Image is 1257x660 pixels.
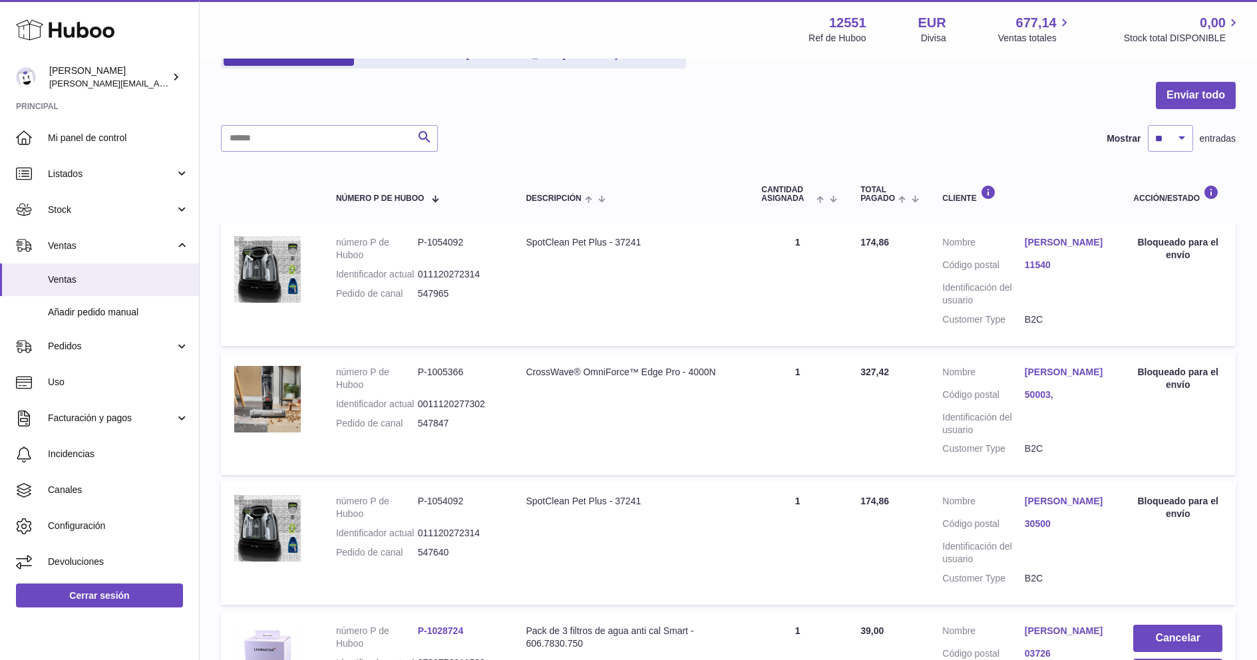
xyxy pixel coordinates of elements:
dd: 0011120277302 [418,398,500,411]
td: 1 [748,223,847,345]
dd: P-1005366 [418,366,500,391]
span: Pedidos [48,340,175,353]
dt: Identificación del usuario [942,281,1025,307]
span: número P de Huboo [336,194,424,203]
dt: Nombre [942,366,1025,382]
dd: 547965 [418,287,500,300]
dt: Pedido de canal [336,417,418,430]
span: Uso [48,376,189,389]
dd: B2C [1025,572,1107,585]
dt: Identificador actual [336,527,418,540]
a: P-1028724 [418,625,464,636]
dd: 547640 [418,546,500,559]
div: [PERSON_NAME] [49,65,169,90]
dt: número P de Huboo [336,495,418,520]
dt: Nombre [942,625,1025,641]
span: Stock total DISPONIBLE [1124,32,1241,45]
span: Mi panel de control [48,132,189,144]
button: Enviar todo [1156,82,1236,109]
a: Cerrar sesión [16,583,183,607]
dt: Pedido de canal [336,546,418,559]
a: [PERSON_NAME] [1025,236,1107,249]
dt: Código postal [942,518,1025,534]
a: 0,00 Stock total DISPONIBLE [1124,14,1241,45]
div: Pack de 3 filtros de agua anti cal Smart - 606.7830.750 [526,625,735,650]
div: CrossWave® OmniForce™ Edge Pro - 4000N [526,366,735,379]
span: Ventas totales [998,32,1072,45]
dt: Identificador actual [336,398,418,411]
dt: Código postal [942,389,1025,405]
span: Descripción [526,194,581,203]
label: Mostrar [1107,132,1141,145]
dd: 011120272314 [418,527,500,540]
dt: Nombre [942,495,1025,511]
span: Stock [48,204,175,216]
span: 327,42 [860,367,889,377]
dt: Código postal [942,259,1025,275]
span: Configuración [48,520,189,532]
span: 174,86 [860,496,889,506]
div: Cliente [942,185,1107,203]
span: Facturación y pagos [48,412,175,424]
div: Bloqueado para el envío [1133,495,1222,520]
dt: número P de Huboo [336,366,418,391]
a: [PERSON_NAME] [1025,625,1107,637]
dd: P-1054092 [418,495,500,520]
div: Acción/Estado [1133,185,1222,203]
dt: Customer Type [942,442,1025,455]
span: 39,00 [860,625,884,636]
span: Incidencias [48,448,189,460]
td: 1 [748,353,847,475]
dt: Customer Type [942,313,1025,326]
span: Ventas [48,240,175,252]
span: entradas [1200,132,1236,145]
strong: EUR [918,14,946,32]
button: Cancelar [1133,625,1222,652]
span: Cantidad ASIGNADA [761,186,813,203]
dt: número P de Huboo [336,236,418,261]
span: Ventas [48,273,189,286]
a: [PERSON_NAME] [1025,366,1107,379]
dt: Identificador actual [336,268,418,281]
dt: Identificación del usuario [942,411,1025,436]
a: 03726 [1025,647,1107,660]
span: 677,14 [1016,14,1057,32]
dd: 011120272314 [418,268,500,281]
dt: Nombre [942,236,1025,252]
span: 0,00 [1200,14,1226,32]
span: Listados [48,168,175,180]
div: Bloqueado para el envío [1133,366,1222,391]
span: Devoluciones [48,556,189,568]
div: SpotClean Pet Plus - 37241 [526,236,735,249]
a: 50003, [1025,389,1107,401]
a: 30500 [1025,518,1107,530]
dt: Pedido de canal [336,287,418,300]
div: Bloqueado para el envío [1133,236,1222,261]
div: Divisa [921,32,946,45]
img: gerardo.montoiro@cleverenterprise.es [16,67,36,87]
span: Canales [48,484,189,496]
img: 1754472514.jpeg [234,495,301,562]
dd: B2C [1025,313,1107,326]
td: 1 [748,482,847,604]
a: 11540 [1025,259,1107,271]
span: Añadir pedido manual [48,306,189,319]
dt: Identificación del usuario [942,540,1025,566]
dd: 547847 [418,417,500,430]
span: [PERSON_NAME][EMAIL_ADDRESS][PERSON_NAME][DOMAIN_NAME] [49,78,338,88]
strong: 12551 [829,14,866,32]
dd: P-1054092 [418,236,500,261]
img: 1754472514.jpeg [234,236,301,303]
a: [PERSON_NAME] [1025,495,1107,508]
dt: Customer Type [942,572,1025,585]
div: Ref de Huboo [808,32,866,45]
span: Total pagado [860,186,895,203]
div: SpotClean Pet Plus - 37241 [526,495,735,508]
dt: número P de Huboo [336,625,418,650]
span: 174,86 [860,237,889,247]
img: 1724060741.jpg [234,366,301,432]
dd: B2C [1025,442,1107,455]
a: 677,14 Ventas totales [998,14,1072,45]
